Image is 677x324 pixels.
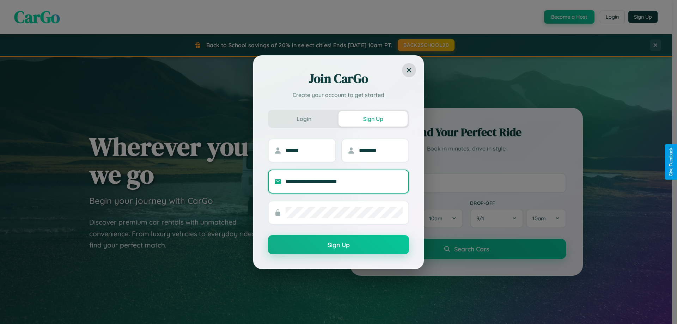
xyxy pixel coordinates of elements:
h2: Join CarGo [268,70,409,87]
button: Sign Up [268,235,409,254]
div: Give Feedback [669,148,673,176]
p: Create your account to get started [268,91,409,99]
button: Login [269,111,338,127]
button: Sign Up [338,111,408,127]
